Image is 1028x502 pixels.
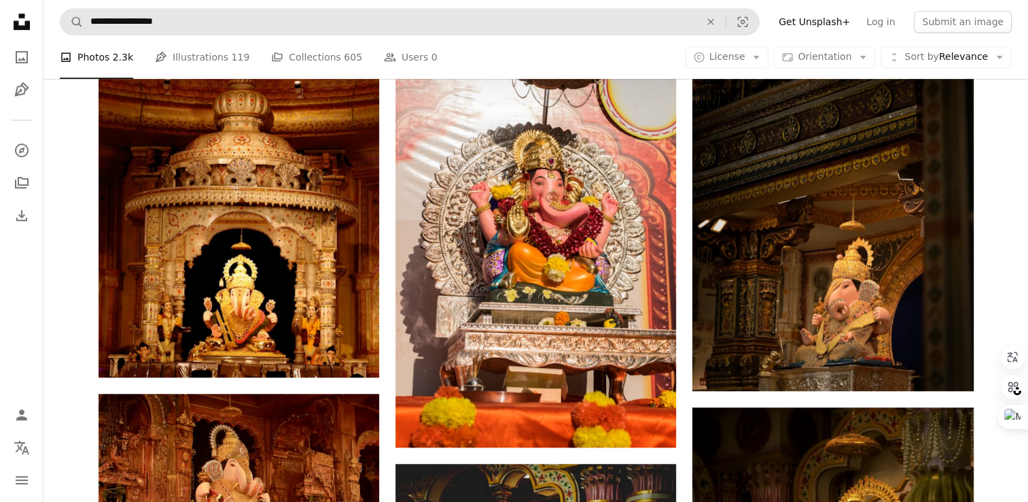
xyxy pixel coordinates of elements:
span: License [709,51,745,62]
span: 119 [232,50,250,65]
span: 605 [344,50,362,65]
button: Clear [696,9,726,35]
button: Visual search [726,9,759,35]
a: Get Unsplash+ [770,11,858,33]
a: Photos [8,44,35,71]
a: A statue of an elephant in a temple [692,173,973,186]
a: Illustrations [8,76,35,103]
button: Menu [8,467,35,494]
span: Sort by [904,51,938,62]
a: Log in / Sign up [8,401,35,429]
img: a gold statue in a room [99,26,379,378]
a: a statue of an elephant sitting on top of a table [395,231,676,243]
a: Illustrations 119 [155,35,249,79]
button: License [686,46,769,68]
form: Find visuals sitewide [60,8,760,35]
span: Orientation [798,51,851,62]
a: a statue of a god in a temple [99,467,379,479]
button: Submit an image [914,11,1012,33]
span: Relevance [904,50,988,64]
a: Home — Unsplash [8,8,35,38]
a: Collections [8,169,35,197]
span: 0 [431,50,438,65]
button: Language [8,434,35,461]
a: Log in [858,11,903,33]
a: Users 0 [384,35,438,79]
a: a gold statue in a room [99,195,379,207]
a: Download History [8,202,35,229]
a: Explore [8,137,35,164]
img: a statue of an elephant sitting on top of a table [395,26,676,448]
button: Orientation [774,46,875,68]
button: Search Unsplash [60,9,84,35]
a: Collections 605 [271,35,362,79]
button: Sort byRelevance [881,46,1012,68]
